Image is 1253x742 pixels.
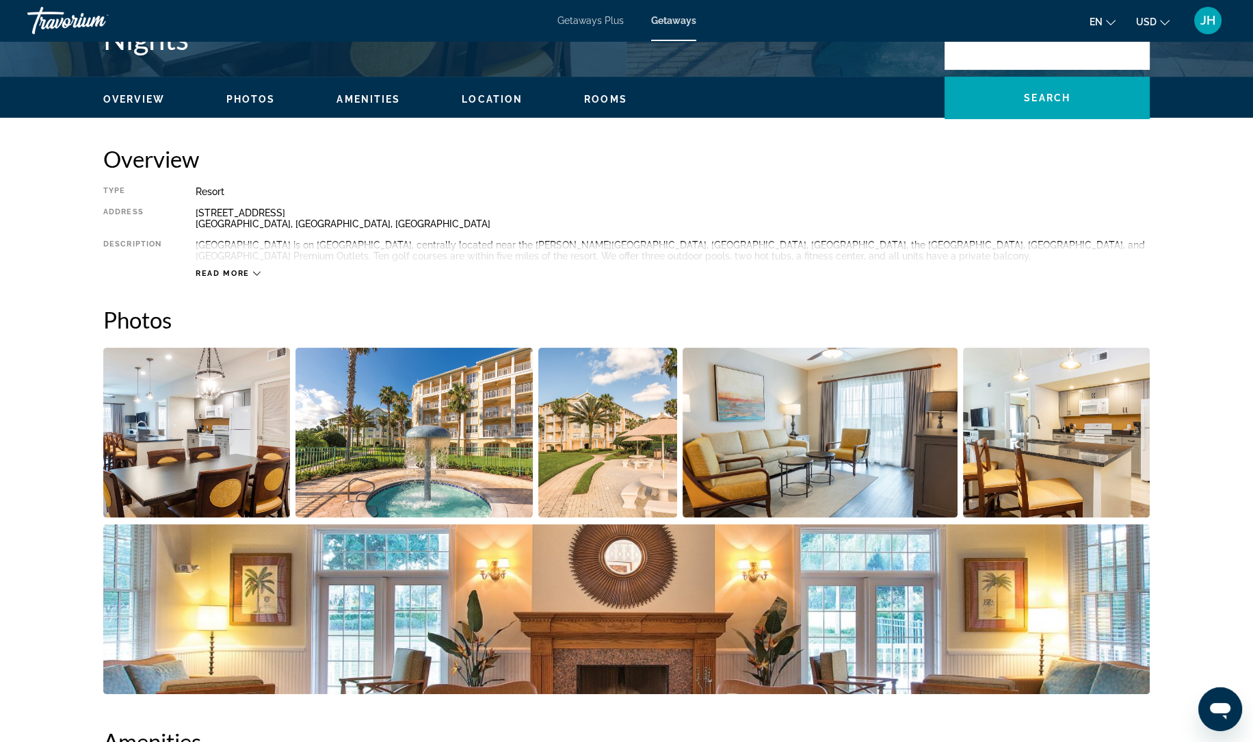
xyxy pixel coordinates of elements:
span: Photos [226,94,276,105]
button: User Menu [1190,6,1226,35]
span: USD [1136,16,1157,27]
button: Read more [196,268,261,279]
a: Travorium [27,3,164,38]
div: Address [103,207,161,229]
span: en [1090,16,1103,27]
button: Open full-screen image slider [103,347,290,518]
div: [GEOGRAPHIC_DATA] is on [GEOGRAPHIC_DATA], centrally located near the [PERSON_NAME][GEOGRAPHIC_DA... [196,240,1150,261]
div: Description [103,240,161,261]
button: Location [462,93,523,105]
button: Open full-screen image slider [683,347,958,518]
button: Photos [226,93,276,105]
button: Rooms [584,93,627,105]
div: Type [103,186,161,197]
h2: Photos [103,306,1150,333]
button: Open full-screen image slider [103,524,1150,695]
span: Rooms [584,94,627,105]
a: Getaways [651,15,696,26]
span: Overview [103,94,165,105]
span: Location [462,94,523,105]
div: Resort [196,186,1150,197]
button: Change language [1090,12,1116,31]
a: Getaways Plus [557,15,624,26]
button: Search [945,77,1150,119]
h2: Overview [103,145,1150,172]
span: JH [1200,14,1215,27]
iframe: Button to launch messaging window [1198,687,1242,731]
button: Open full-screen image slider [963,347,1150,518]
button: Change currency [1136,12,1170,31]
span: Search [1024,92,1070,103]
span: Amenities [337,94,400,105]
div: [STREET_ADDRESS] [GEOGRAPHIC_DATA], [GEOGRAPHIC_DATA], [GEOGRAPHIC_DATA] [196,207,1150,229]
button: Open full-screen image slider [295,347,533,518]
button: Amenities [337,93,400,105]
button: Overview [103,93,165,105]
span: Read more [196,269,250,278]
button: Open full-screen image slider [538,347,677,518]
